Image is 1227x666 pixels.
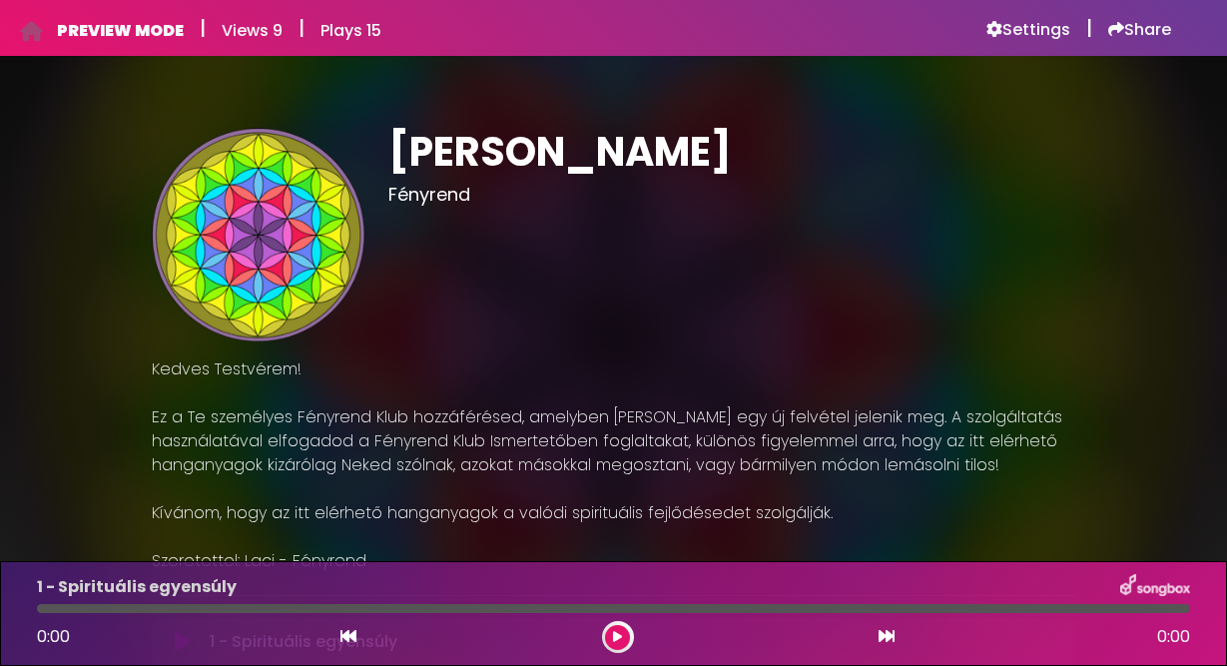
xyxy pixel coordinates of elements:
[1086,16,1092,40] h5: |
[152,549,1076,573] p: Szeretettel: Laci - Fényrend
[152,501,1076,525] p: Kívánom, hogy az itt elérhető hanganyagok a valódi spirituális fejlődésedet szolgálják.
[388,128,1076,176] h1: [PERSON_NAME]
[1157,625,1190,649] span: 0:00
[388,184,1076,206] h3: Fényrend
[986,20,1070,40] a: Settings
[1108,20,1171,40] a: Share
[57,21,184,40] h6: PREVIEW MODE
[37,625,70,648] span: 0:00
[152,128,365,341] img: tZdHPxKtS5WkpfQ2P9l4
[152,405,1076,477] p: Ez a Te személyes Fényrend Klub hozzáférésed, amelyben [PERSON_NAME] egy új felvétel jelenik meg....
[320,21,381,40] h6: Plays 15
[299,16,305,40] h5: |
[37,575,237,599] p: 1 - Spirituális egyensúly
[200,16,206,40] h5: |
[222,21,283,40] h6: Views 9
[152,357,1076,381] p: Kedves Testvérem!
[1120,574,1190,600] img: songbox-logo-white.png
